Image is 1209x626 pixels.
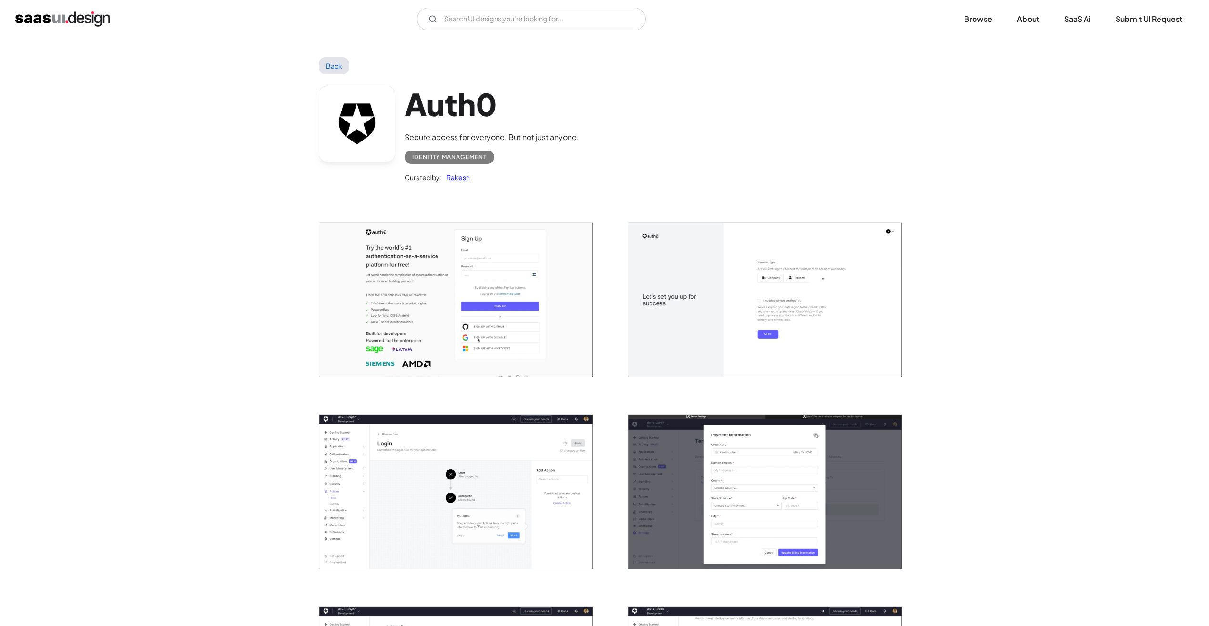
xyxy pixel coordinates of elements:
a: open lightbox [319,415,593,569]
a: About [1006,9,1051,30]
a: SaaS Ai [1053,9,1102,30]
a: open lightbox [319,223,593,377]
img: 61175e1eb43c38c7c280cbf8_auth0-setup-account.jpg [628,223,902,377]
form: Email Form [417,8,646,30]
h1: Auth0 [405,86,579,122]
a: Rakesh [442,172,470,183]
a: Back [319,57,350,74]
a: Browse [953,9,1004,30]
img: 61175e2d75eb54661540a0a6_auth0-create-flow.jpg [319,415,593,569]
input: Search UI designs you're looking for... [417,8,646,30]
a: Submit UI Request [1104,9,1194,30]
a: open lightbox [628,415,902,569]
a: home [15,11,110,27]
a: open lightbox [628,223,902,377]
div: Curated by: [405,172,442,183]
div: Identity Management [412,151,487,163]
img: 61175e2014613c6c580f99ce_auth0-signup.jpg [319,223,593,377]
div: Secure access for everyone. But not just anyone. [405,131,579,143]
img: 61175e1f37db7d5da7fe47a8_auth0-payment-information.jpg [628,415,902,569]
